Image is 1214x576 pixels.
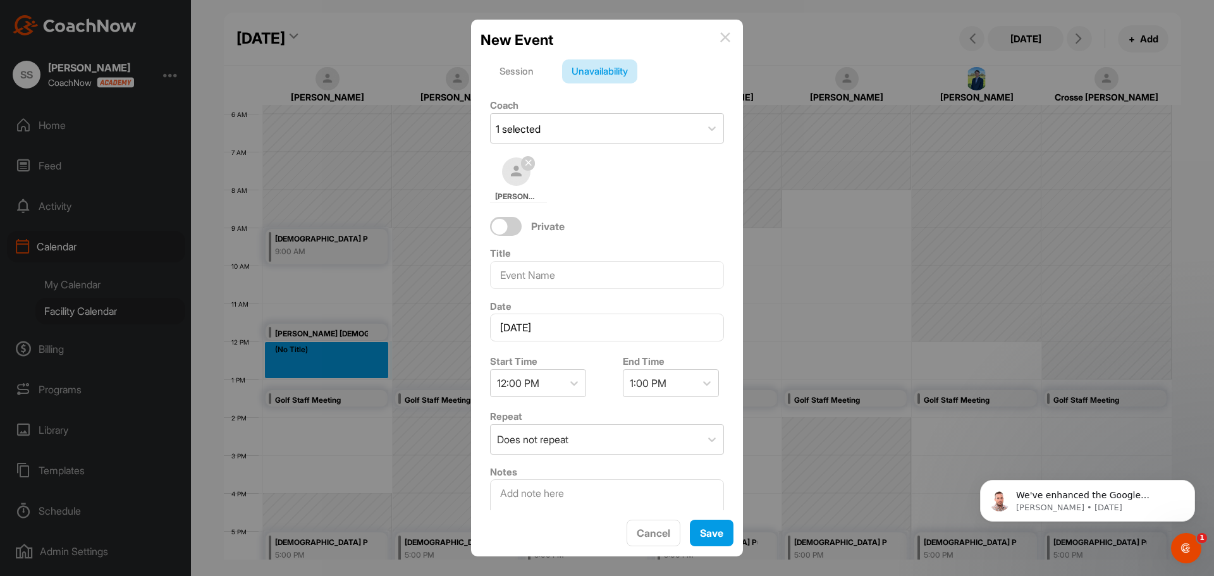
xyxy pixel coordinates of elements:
label: Repeat [490,410,522,422]
span: We've enhanced the Google Calendar integration for a more seamless experience. If you haven't lin... [55,37,214,185]
label: End Time [623,355,665,367]
label: Notes [490,466,517,478]
div: Does not repeat [497,432,568,447]
iframe: Intercom live chat [1171,533,1201,563]
span: Cancel [637,527,670,539]
p: Message from Alex, sent 1d ago [55,49,218,60]
iframe: Intercom notifications message [961,453,1214,542]
button: Cancel [627,520,680,547]
input: Event Name [490,261,724,289]
input: Select Date [490,314,724,341]
div: Session [490,59,543,83]
label: Date [490,300,512,312]
div: 1 selected [496,121,541,137]
span: Private [531,220,565,233]
div: Unavailability [562,59,637,83]
img: info [720,32,730,42]
span: 1 [1197,533,1207,543]
span: Save [700,527,723,539]
button: Save [690,520,733,547]
div: 12:00 PM [497,376,539,391]
label: Title [490,247,511,259]
span: [PERSON_NAME] [495,191,538,202]
label: Coach [490,99,518,111]
h2: New Event [481,29,553,51]
div: 1:00 PM [630,376,666,391]
label: Start Time [490,355,537,367]
img: square_default-ef6cabf814de5a2bf16c804365e32c732080f9872bdf737d349900a9daf73cf9.png [502,157,530,186]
